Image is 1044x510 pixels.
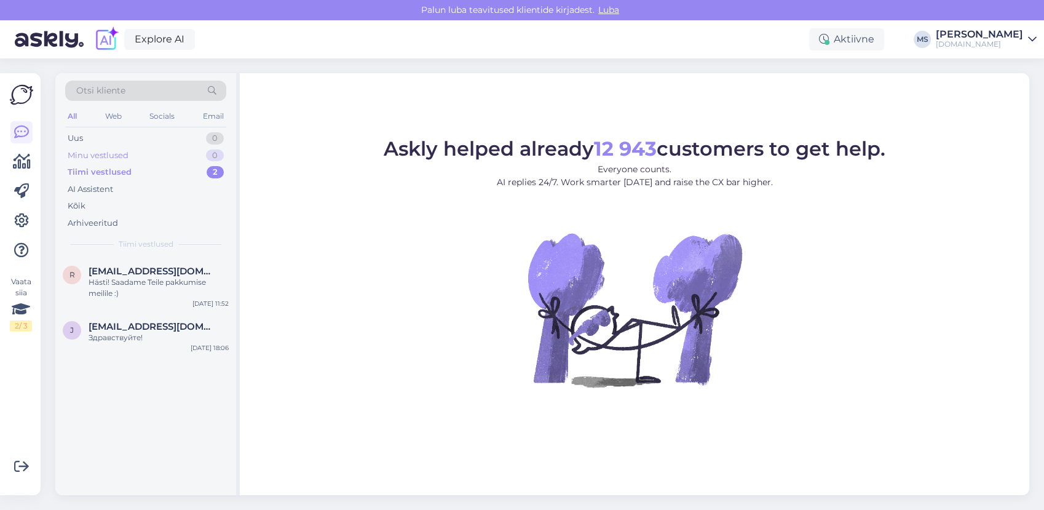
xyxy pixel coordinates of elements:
[936,30,1037,49] a: [PERSON_NAME][DOMAIN_NAME]
[809,28,884,50] div: Aktiivne
[93,26,119,52] img: explore-ai
[89,266,216,277] span: rainertammiksalu@gmail.com
[914,31,931,48] div: MS
[68,132,83,145] div: Uus
[936,30,1023,39] div: [PERSON_NAME]
[191,343,229,353] div: [DATE] 18:06
[594,137,657,161] b: 12 943
[76,84,125,97] span: Otsi kliente
[207,166,224,178] div: 2
[147,108,177,124] div: Socials
[68,183,113,196] div: AI Assistent
[124,29,195,50] a: Explore AI
[68,217,118,229] div: Arhiveeritud
[68,200,85,212] div: Kõik
[10,83,33,106] img: Askly Logo
[384,137,885,161] span: Askly helped already customers to get help.
[206,132,224,145] div: 0
[206,149,224,162] div: 0
[70,325,74,335] span: j
[103,108,124,124] div: Web
[192,299,229,308] div: [DATE] 11:52
[10,321,32,332] div: 2 / 3
[936,39,1023,49] div: [DOMAIN_NAME]
[68,166,132,178] div: Tiimi vestlused
[89,277,229,299] div: Hästi! Saadame Teile pakkumise meilile :)
[200,108,226,124] div: Email
[69,270,75,279] span: r
[384,163,885,189] p: Everyone counts. AI replies 24/7. Work smarter [DATE] and raise the CX bar higher.
[89,332,229,343] div: Здравствуйте!
[68,149,129,162] div: Minu vestlused
[89,321,216,332] span: jkoroseva@gmail.com
[10,276,32,332] div: Vaata siia
[65,108,79,124] div: All
[595,4,623,15] span: Luba
[524,199,745,420] img: No Chat active
[119,239,173,250] span: Tiimi vestlused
